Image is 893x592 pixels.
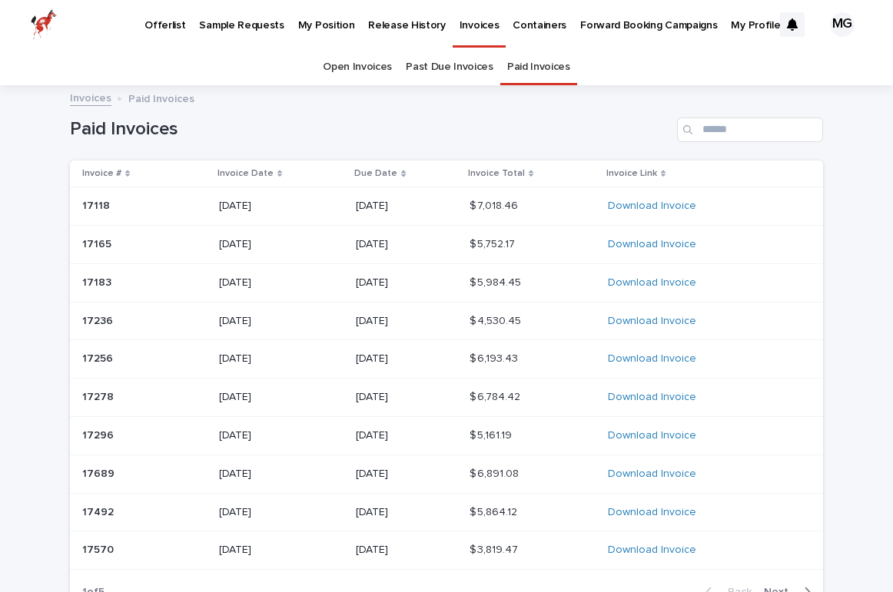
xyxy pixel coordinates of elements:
a: Open Invoices [323,49,392,85]
tr: 1768917689 [DATE][DATE]$ 6,891.08$ 6,891.08 Download Invoice [70,455,823,493]
p: [DATE] [356,352,456,365]
p: $ 4,530.45 [470,312,524,328]
p: $ 5,161.19 [470,426,515,442]
p: $ 3,819.47 [470,541,521,557]
p: [DATE] [356,200,456,213]
p: [DATE] [356,429,456,442]
a: Download Invoice [608,430,696,441]
tr: 1718317183 [DATE][DATE]$ 5,984.45$ 5,984.45 Download Invoice [70,263,823,302]
tr: 1711817118 [DATE][DATE]$ 7,018.46$ 7,018.46 Download Invoice [70,187,823,226]
p: $ 6,784.42 [470,388,523,404]
tr: 1716517165 [DATE][DATE]$ 5,752.17$ 5,752.17 Download Invoice [70,225,823,263]
p: [DATE] [356,391,456,404]
p: 17165 [82,235,115,251]
a: Download Invoice [608,507,696,518]
p: 17236 [82,312,116,328]
a: Download Invoice [608,239,696,250]
p: Invoice Total [468,165,525,182]
p: 17118 [82,197,113,213]
p: 17278 [82,388,117,404]
p: 17492 [82,503,117,519]
a: Download Invoice [608,200,696,211]
p: [DATE] [356,468,456,481]
p: [DATE] [356,238,456,251]
a: Invoices [70,88,111,106]
p: 17256 [82,349,116,365]
img: zttTXibQQrCfv9chImQE [31,9,57,40]
p: $ 5,984.45 [470,273,524,289]
p: $ 5,752.17 [470,235,518,251]
p: 17570 [82,541,117,557]
p: 17689 [82,465,118,481]
p: [DATE] [356,544,456,557]
p: [DATE] [219,429,344,442]
div: MG [830,12,855,37]
p: $ 6,891.08 [470,465,522,481]
tr: 1757017570 [DATE][DATE]$ 3,819.47$ 3,819.47 Download Invoice [70,531,823,570]
p: [DATE] [356,276,456,289]
a: Download Invoice [608,392,696,402]
a: Download Invoice [608,316,696,326]
p: [DATE] [219,200,344,213]
a: Download Invoice [608,468,696,479]
tr: 1749217492 [DATE][DATE]$ 5,864.12$ 5,864.12 Download Invoice [70,493,823,531]
p: $ 5,864.12 [470,503,520,519]
p: [DATE] [356,506,456,519]
tr: 1725617256 [DATE][DATE]$ 6,193.43$ 6,193.43 Download Invoice [70,340,823,379]
p: [DATE] [219,468,344,481]
h1: Paid Invoices [70,118,671,141]
p: Due Date [354,165,397,182]
a: Past Due Invoices [406,49,493,85]
a: Download Invoice [608,353,696,364]
p: [DATE] [356,315,456,328]
p: $ 7,018.46 [470,197,521,213]
a: Paid Invoices [507,49,570,85]
p: [DATE] [219,544,344,557]
a: Download Invoice [608,277,696,288]
tr: 1729617296 [DATE][DATE]$ 5,161.19$ 5,161.19 Download Invoice [70,416,823,455]
p: [DATE] [219,506,344,519]
p: Invoice Date [217,165,274,182]
input: Search [677,117,823,142]
tr: 1727817278 [DATE][DATE]$ 6,784.42$ 6,784.42 Download Invoice [70,379,823,417]
tr: 1723617236 [DATE][DATE]$ 4,530.45$ 4,530.45 Download Invoice [70,302,823,340]
p: [DATE] [219,352,344,365]
p: 17296 [82,426,117,442]
p: $ 6,193.43 [470,349,521,365]
p: 17183 [82,273,115,289]
p: Paid Invoices [128,89,194,106]
p: [DATE] [219,276,344,289]
p: Invoice # [82,165,121,182]
p: [DATE] [219,238,344,251]
p: [DATE] [219,391,344,404]
a: Download Invoice [608,544,696,555]
p: [DATE] [219,315,344,328]
p: Invoice Link [606,165,657,182]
